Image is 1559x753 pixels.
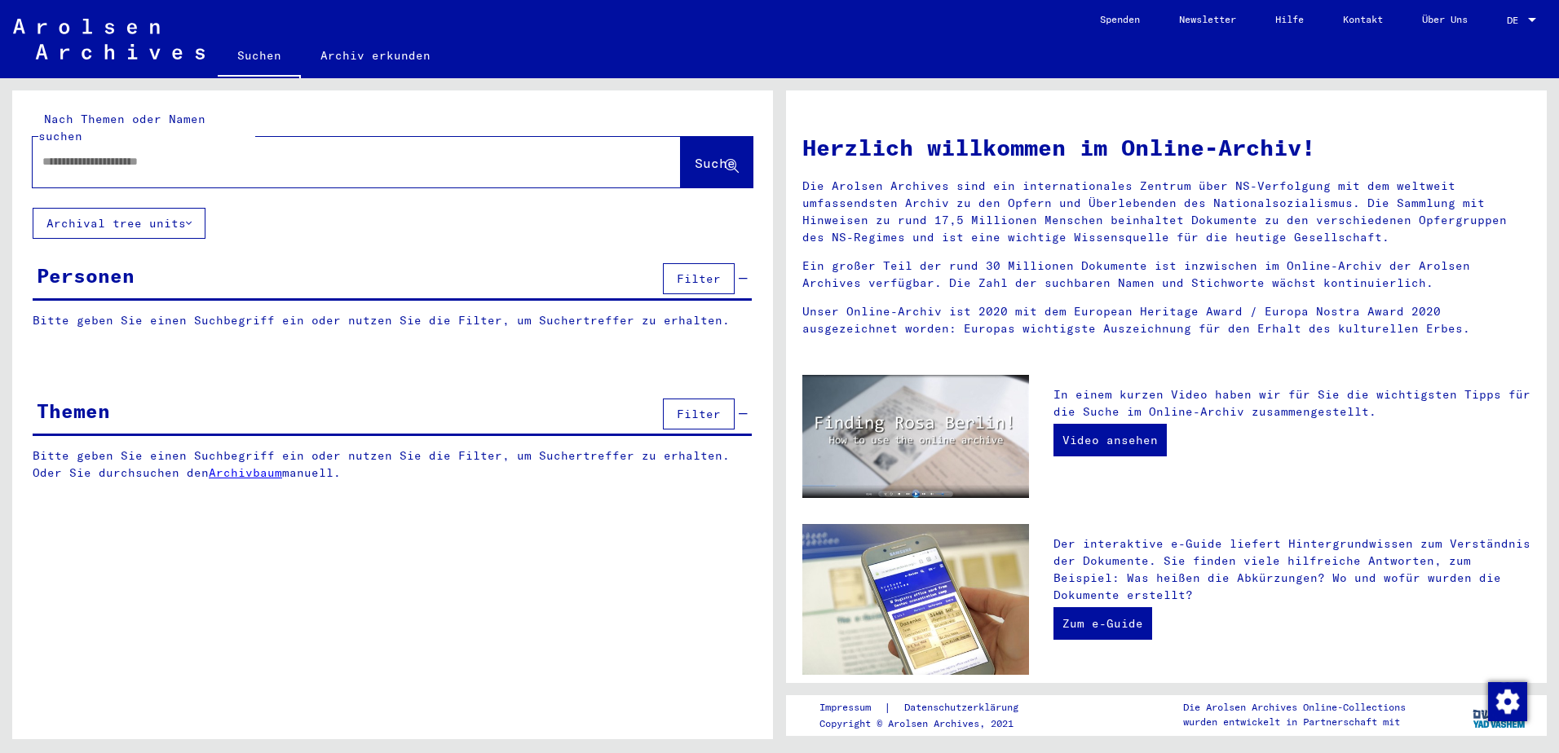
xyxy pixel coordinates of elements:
[677,407,721,421] span: Filter
[891,699,1038,716] a: Datenschutzerklärung
[33,208,205,239] button: Archival tree units
[1469,694,1530,735] img: yv_logo.png
[802,178,1530,246] p: Die Arolsen Archives sind ein internationales Zentrum über NS-Verfolgung mit dem weltweit umfasse...
[663,399,735,429] button: Filter
[37,396,110,425] div: Themen
[37,261,135,290] div: Personen
[13,19,205,59] img: Arolsen_neg.svg
[819,699,884,716] a: Impressum
[1507,15,1525,26] span: DE
[677,271,721,286] span: Filter
[819,716,1038,731] p: Copyright © Arolsen Archives, 2021
[1487,681,1526,720] div: Zustimmung ändern
[819,699,1038,716] div: |
[209,465,282,480] a: Archivbaum
[1053,424,1167,456] a: Video ansehen
[802,130,1530,165] h1: Herzlich willkommen im Online-Archiv!
[301,36,450,75] a: Archiv erkunden
[802,258,1530,292] p: Ein großer Teil der rund 30 Millionen Dokumente ist inzwischen im Online-Archiv der Arolsen Archi...
[1183,700,1406,715] p: Die Arolsen Archives Online-Collections
[1183,715,1406,729] p: wurden entwickelt in Partnerschaft mit
[802,524,1029,675] img: eguide.jpg
[695,155,735,171] span: Suche
[38,112,205,143] mat-label: Nach Themen oder Namen suchen
[1053,386,1530,421] p: In einem kurzen Video haben wir für Sie die wichtigsten Tipps für die Suche im Online-Archiv zusa...
[218,36,301,78] a: Suchen
[1053,535,1530,604] p: Der interaktive e-Guide liefert Hintergrundwissen zum Verständnis der Dokumente. Sie finden viele...
[802,375,1029,498] img: video.jpg
[1488,682,1527,721] img: Zustimmung ändern
[663,263,735,294] button: Filter
[33,447,753,482] p: Bitte geben Sie einen Suchbegriff ein oder nutzen Sie die Filter, um Suchertreffer zu erhalten. O...
[802,303,1530,337] p: Unser Online-Archiv ist 2020 mit dem European Heritage Award / Europa Nostra Award 2020 ausgezeic...
[681,137,753,187] button: Suche
[1053,607,1152,640] a: Zum e-Guide
[33,312,752,329] p: Bitte geben Sie einen Suchbegriff ein oder nutzen Sie die Filter, um Suchertreffer zu erhalten.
